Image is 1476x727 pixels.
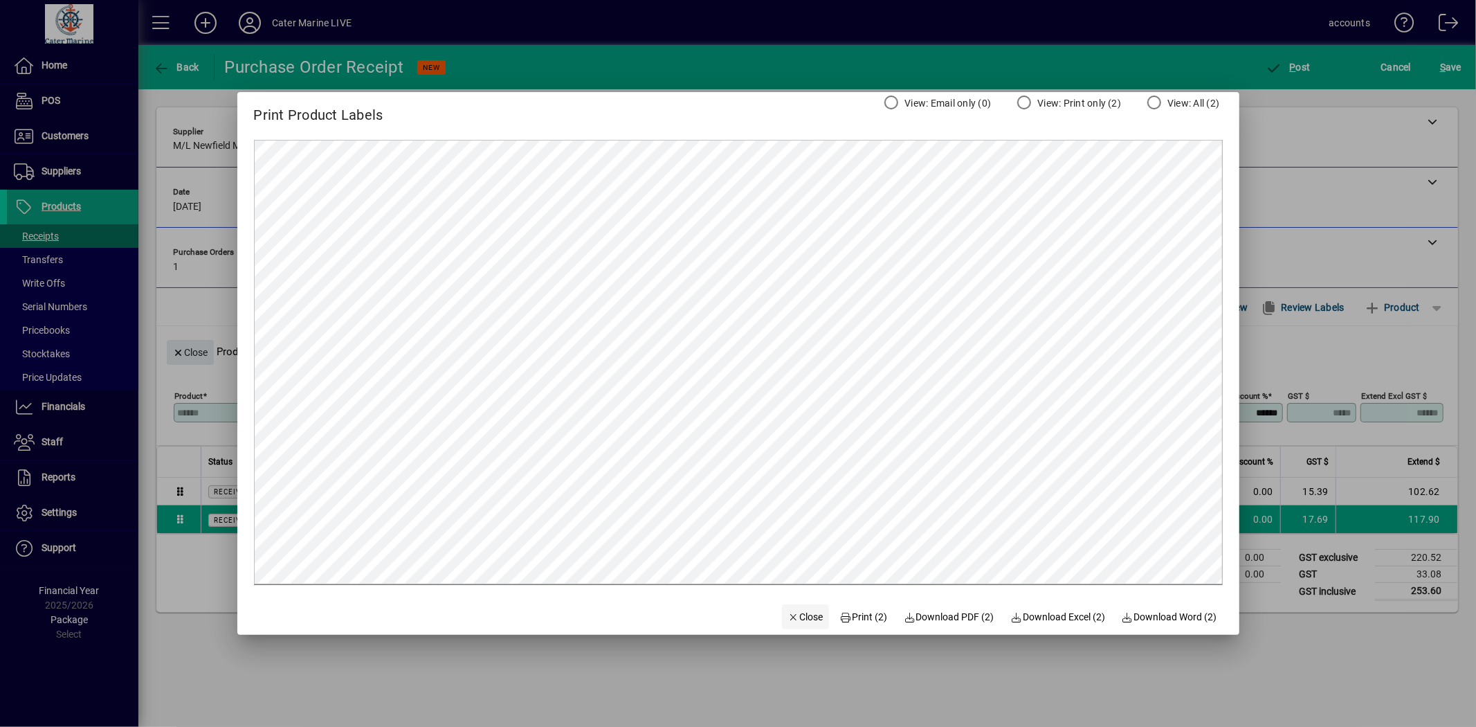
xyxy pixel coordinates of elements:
button: Download Word (2) [1116,604,1223,629]
span: Download Word (2) [1122,610,1217,625]
label: View: Email only (0) [902,96,991,110]
h2: Print Product Labels [237,92,400,126]
span: Download PDF (2) [904,610,994,625]
label: View: All (2) [1165,96,1219,110]
button: Download Excel (2) [1005,604,1111,629]
span: Close [787,610,823,625]
button: Print (2) [835,604,893,629]
label: View: Print only (2) [1035,96,1121,110]
span: Download Excel (2) [1011,610,1106,625]
a: Download PDF (2) [898,604,1000,629]
span: Print (2) [840,610,888,625]
button: Close [782,604,829,629]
